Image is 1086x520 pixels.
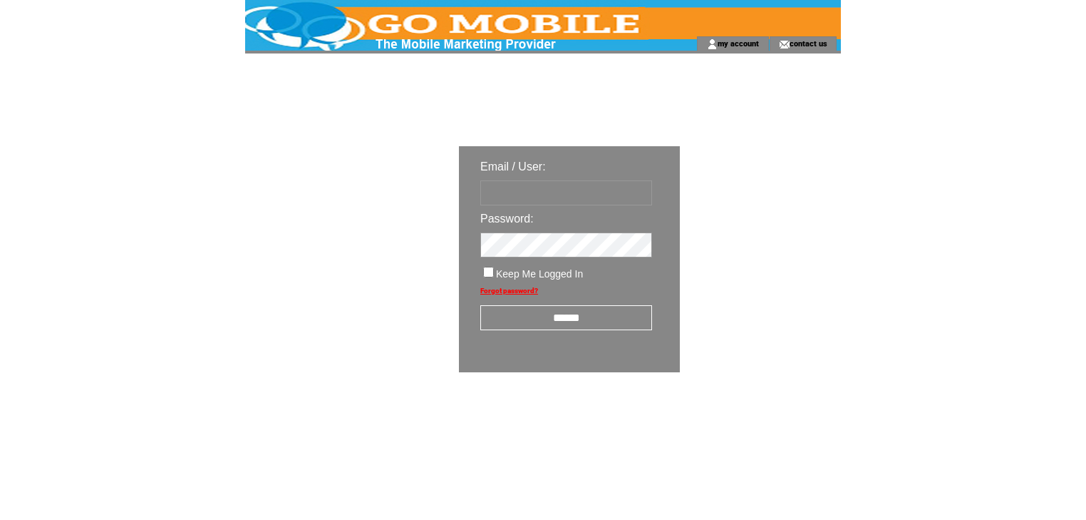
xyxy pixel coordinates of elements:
[707,39,718,50] img: account_icon.gif;jsessionid=9F732444D001E51226D4DB94771ABB37
[480,213,534,225] span: Password:
[721,408,792,426] img: transparent.png;jsessionid=9F732444D001E51226D4DB94771ABB37
[496,268,583,280] span: Keep Me Logged In
[718,39,759,48] a: my account
[480,160,546,173] span: Email / User:
[779,39,790,50] img: contact_us_icon.gif;jsessionid=9F732444D001E51226D4DB94771ABB37
[790,39,827,48] a: contact us
[480,287,538,295] a: Forgot password?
